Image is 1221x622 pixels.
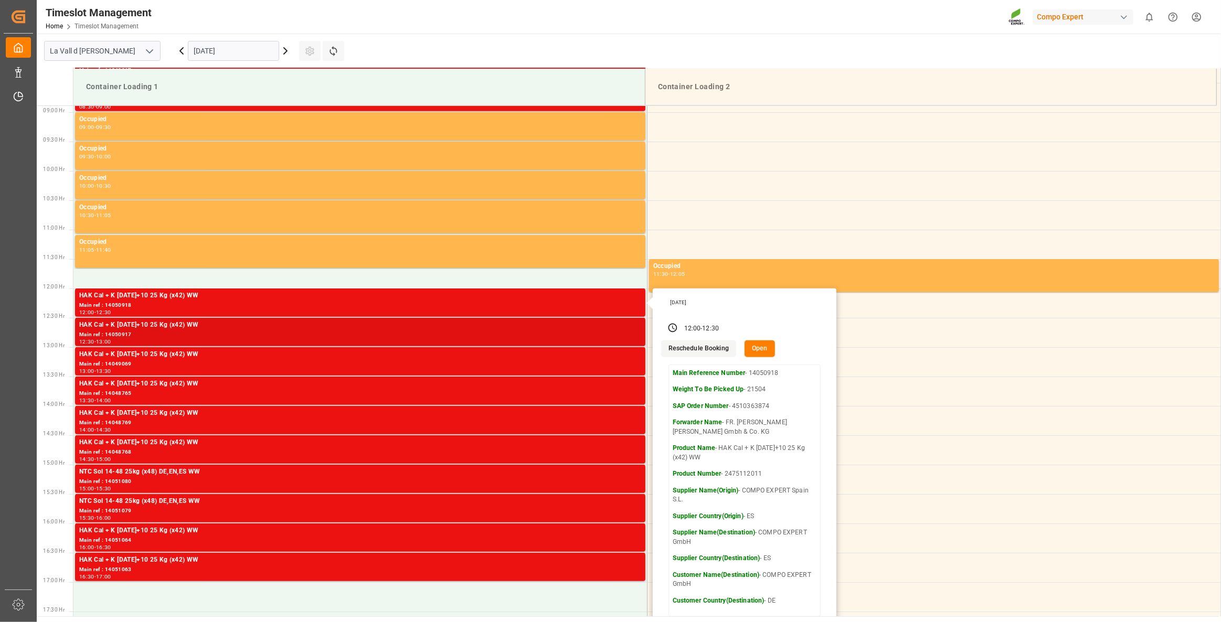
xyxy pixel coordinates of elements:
[188,41,279,61] input: DD.MM.YYYY
[79,173,641,184] div: Occupied
[673,554,760,562] strong: Supplier Country(Destination)
[94,154,96,159] div: -
[94,213,96,218] div: -
[1138,5,1161,29] button: show 0 new notifications
[702,324,719,334] div: 12:30
[96,427,111,432] div: 14:30
[79,457,94,462] div: 14:30
[673,402,816,411] p: - 4510363874
[96,516,111,520] div: 16:00
[43,607,65,613] span: 17:30 Hr
[673,470,721,477] strong: Product Number
[79,448,641,457] div: Main ref : 14048768
[673,528,816,546] p: - COMPO EXPERT GmbH
[96,310,111,315] div: 12:30
[96,545,111,550] div: 16:30
[673,419,723,426] strong: Forwarder Name
[96,125,111,130] div: 09:30
[653,272,668,276] div: 11:30
[79,291,641,301] div: HAK Cal + K [DATE]+10 25 Kg (x42) WW
[673,369,746,377] strong: Main Reference Number
[79,379,641,389] div: HAK Cal + K [DATE]+10 25 Kg (x42) WW
[79,565,641,574] div: Main ref : 14051063
[94,310,96,315] div: -
[79,202,641,213] div: Occupied
[96,457,111,462] div: 15:00
[673,369,816,378] p: - 14050918
[79,507,641,516] div: Main ref : 14051079
[96,369,111,373] div: 13:30
[141,43,157,59] button: open menu
[79,248,94,252] div: 11:05
[79,486,94,491] div: 15:00
[94,248,96,252] div: -
[94,486,96,491] div: -
[94,427,96,432] div: -
[673,554,816,563] p: - ES
[79,360,641,369] div: Main ref : 14049069
[79,237,641,248] div: Occupied
[79,213,94,218] div: 10:30
[673,444,816,462] p: - HAK Cal + K [DATE]+10 25 Kg (x42) WW
[79,310,94,315] div: 12:00
[44,41,161,61] input: Type to search/select
[96,104,111,109] div: 09:00
[670,272,685,276] div: 12:05
[673,529,755,536] strong: Supplier Name(Destination)
[1008,8,1025,26] img: Screenshot%202023-09-29%20at%2010.02.21.png_1712312052.png
[94,125,96,130] div: -
[79,301,641,310] div: Main ref : 14050918
[79,339,94,344] div: 12:30
[673,385,744,393] strong: Weight To Be Picked Up
[1161,5,1185,29] button: Help Center
[673,596,816,606] p: - DE
[43,254,65,260] span: 11:30 Hr
[43,577,65,583] span: 17:00 Hr
[700,324,702,334] div: -
[673,385,816,394] p: - 21504
[94,545,96,550] div: -
[94,104,96,109] div: -
[43,225,65,231] span: 11:00 Hr
[673,597,765,604] strong: Customer Country(Destination)
[79,477,641,486] div: Main ref : 14051080
[79,369,94,373] div: 13:00
[94,574,96,579] div: -
[79,427,94,432] div: 14:00
[673,571,759,578] strong: Customer Name(Destination)
[79,516,94,520] div: 15:30
[1033,9,1133,25] div: Compo Expert
[94,184,96,188] div: -
[43,284,65,289] span: 12:00 Hr
[673,512,816,521] p: - ES
[79,574,94,579] div: 16:30
[96,486,111,491] div: 15:30
[673,402,729,410] strong: SAP Order Number
[79,389,641,398] div: Main ref : 14048765
[79,419,641,427] div: Main ref : 14048769
[79,125,94,130] div: 09:00
[79,555,641,565] div: HAK Cal + K [DATE]+10 25 Kg (x42) WW
[46,5,152,20] div: Timeslot Management
[653,261,1215,272] div: Occupied
[43,313,65,319] span: 12:30 Hr
[673,469,816,479] p: - 2475112011
[661,340,736,357] button: Reschedule Booking
[96,398,111,403] div: 14:00
[666,299,825,306] div: [DATE]
[94,339,96,344] div: -
[46,23,63,30] a: Home
[79,545,94,550] div: 16:00
[82,77,636,96] div: Container Loading 1
[79,184,94,188] div: 10:00
[79,467,641,477] div: NTC Sol 14-48 25kg (x48) DE,EN,ES WW
[43,519,65,524] span: 16:00 Hr
[79,330,641,339] div: Main ref : 14050917
[79,154,94,159] div: 09:30
[79,437,641,448] div: HAK Cal + K [DATE]+10 25 Kg (x42) WW
[79,114,641,125] div: Occupied
[79,408,641,419] div: HAK Cal + K [DATE]+10 25 Kg (x42) WW
[43,137,65,143] span: 09:30 Hr
[43,489,65,495] span: 15:30 Hr
[79,320,641,330] div: HAK Cal + K [DATE]+10 25 Kg (x42) WW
